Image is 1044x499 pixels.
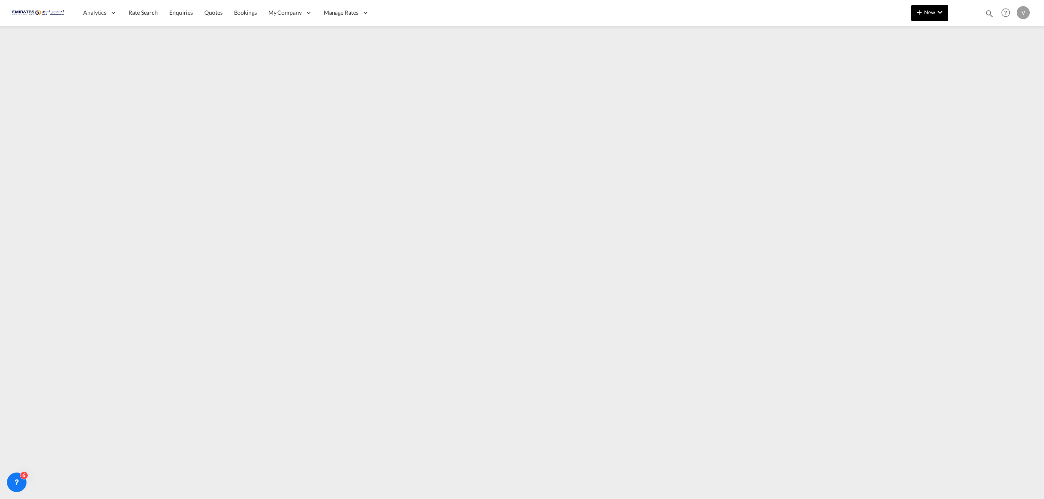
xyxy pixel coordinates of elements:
[914,7,924,17] md-icon: icon-plus 400-fg
[324,9,358,17] span: Manage Rates
[169,9,193,16] span: Enquiries
[999,6,1017,20] div: Help
[204,9,222,16] span: Quotes
[1017,6,1030,19] div: V
[999,6,1013,20] span: Help
[12,4,67,22] img: c67187802a5a11ec94275b5db69a26e6.png
[985,9,994,18] md-icon: icon-magnify
[83,9,106,17] span: Analytics
[234,9,257,16] span: Bookings
[128,9,158,16] span: Rate Search
[911,5,948,21] button: icon-plus 400-fgNewicon-chevron-down
[985,9,994,21] div: icon-magnify
[268,9,302,17] span: My Company
[935,7,945,17] md-icon: icon-chevron-down
[914,9,945,15] span: New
